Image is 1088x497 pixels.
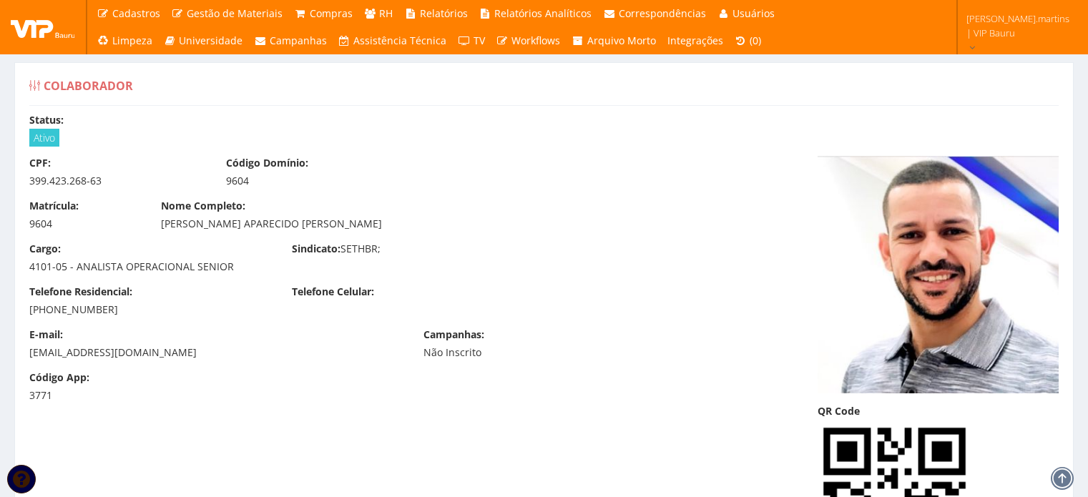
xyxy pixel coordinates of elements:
img: logo [11,16,75,38]
label: Código App: [29,370,89,385]
span: Compras [310,6,353,20]
span: Correspondências [619,6,706,20]
a: TV [452,27,491,54]
span: Assistência Técnica [353,34,446,47]
div: 3771 [29,388,139,403]
span: Campanhas [270,34,327,47]
div: [PHONE_NUMBER] [29,302,270,317]
span: Usuários [732,6,775,20]
label: Telefone Celular: [292,285,374,299]
div: 9604 [29,217,139,231]
span: Relatórios [420,6,468,20]
a: Universidade [158,27,249,54]
span: Ativo [29,129,59,147]
a: Integrações [662,27,729,54]
label: Cargo: [29,242,61,256]
span: [PERSON_NAME].martins | VIP Bauru [966,11,1069,40]
label: Código Domínio: [226,156,308,170]
label: Status: [29,113,64,127]
img: 3x4-16497827306255afca0dbb7.jpeg [818,156,1059,393]
span: Limpeza [112,34,152,47]
div: Não Inscrito [423,345,599,360]
label: Campanhas: [423,328,484,342]
span: (0) [750,34,761,47]
div: 9604 [226,174,401,188]
a: Arquivo Morto [566,27,662,54]
a: Workflows [491,27,567,54]
label: Sindicato: [292,242,340,256]
span: Cadastros [112,6,160,20]
div: SETHBR; [281,242,544,260]
label: Nome Completo: [161,199,245,213]
span: TV [474,34,485,47]
a: (0) [729,27,768,54]
span: Integrações [667,34,723,47]
a: Assistência Técnica [333,27,453,54]
span: Gestão de Materiais [187,6,283,20]
div: 4101-05 - ANALISTA OPERACIONAL SENIOR [29,260,270,274]
a: Limpeza [91,27,158,54]
span: Workflows [511,34,560,47]
label: CPF: [29,156,51,170]
span: Colaborador [44,78,133,94]
span: Relatórios Analíticos [494,6,592,20]
div: [EMAIL_ADDRESS][DOMAIN_NAME] [29,345,402,360]
span: Universidade [179,34,242,47]
div: 399.423.268-63 [29,174,205,188]
label: E-mail: [29,328,63,342]
span: Arquivo Morto [587,34,656,47]
label: Matrícula: [29,199,79,213]
a: Campanhas [248,27,333,54]
div: [PERSON_NAME] APARECIDO [PERSON_NAME] [161,217,665,231]
label: QR Code [818,404,860,418]
span: RH [379,6,393,20]
label: Telefone Residencial: [29,285,132,299]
